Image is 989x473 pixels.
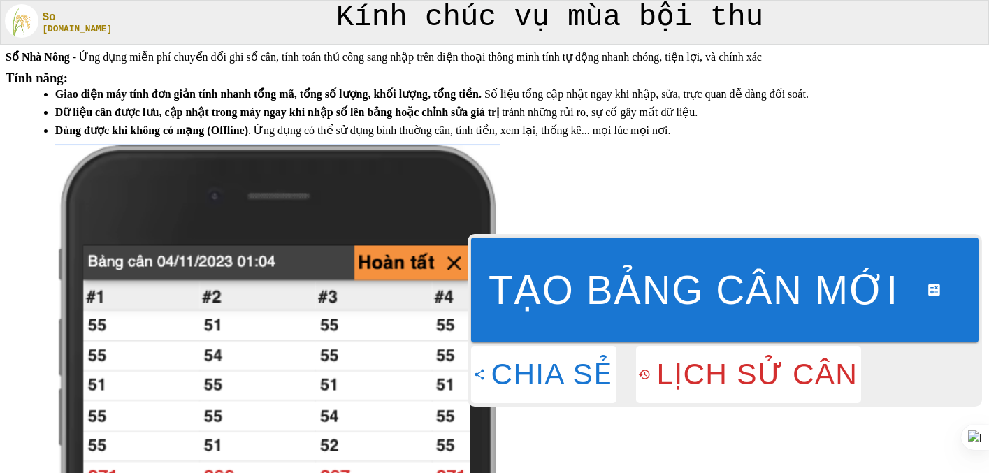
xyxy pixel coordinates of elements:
strong: Sổ Nhà Nông [6,51,70,63]
button: Chia sẻ [471,346,617,403]
span: - Ứng dụng miễn phí chuyển đổi ghi sổ cân, tính toán thủ công sang nhập trên điện thoại thông min... [70,51,762,63]
strong: Dữ liệu cân được lưu, cập nhật trong máy ngay khi nhập số lên bảng hoặc chỉnh sửa giá trị [55,106,499,118]
strong: Dùng được khi không có mạng (Offline) [55,124,248,136]
button: Tạo bảng cân mới [471,238,979,342]
button: Lịch sử cân [636,346,861,403]
div: [DOMAIN_NAME] [42,24,112,34]
strong: Giao diện máy tính đơn giản tính nhanh tổng mã, tổng số lượng, khối lượng, tổng tiền. [55,88,482,100]
h3: Tính năng: [6,64,983,87]
img: Sổ nhà nông Logo [5,4,38,38]
div: . Ứng dụng có thể sử dụng bình thuờng cân, tính tiền, xem lại, thống kê... mọi lúc mọi nơi. [55,124,983,137]
li: Số liệu tổng cập nhật ngay khi nhập, sửa, trực quan dễ dàng đối soát. [55,87,983,105]
div: So [42,11,112,24]
div: tránh những rủi ro, sự cố gây mất dữ liệu. [55,105,983,119]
